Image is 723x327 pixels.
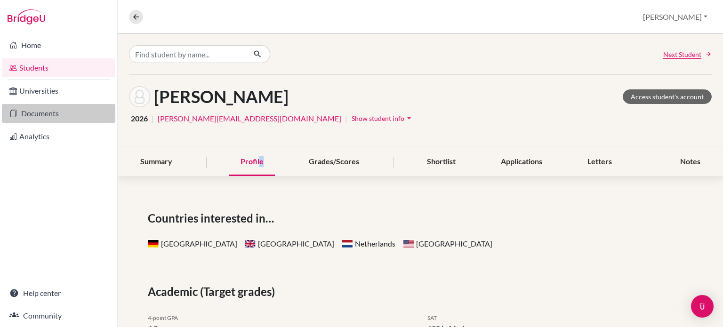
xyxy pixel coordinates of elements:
span: Academic (Target grades) [148,283,279,300]
span: [GEOGRAPHIC_DATA] [245,239,334,248]
a: Home [2,36,115,55]
a: Next Student [663,49,712,59]
span: Netherlands [342,239,353,248]
a: Documents [2,104,115,123]
button: [PERSON_NAME] [639,8,712,26]
span: | [345,113,347,124]
a: Help center [2,284,115,303]
span: [GEOGRAPHIC_DATA] [148,239,237,248]
h1: [PERSON_NAME] [154,87,289,107]
button: Show student infoarrow_drop_down [351,111,414,126]
div: Notes [669,148,712,176]
span: Countries interested in… [148,210,278,227]
div: Shortlist [416,148,467,176]
a: Universities [2,81,115,100]
img: Soren Anderson's avatar [129,86,150,107]
span: 4-point GPA [148,314,178,321]
i: arrow_drop_down [404,113,414,123]
div: Letters [576,148,623,176]
span: 2026 [131,113,148,124]
input: Find student by name... [129,45,246,63]
div: Grades/Scores [297,148,370,176]
span: Next Student [663,49,701,59]
a: Students [2,58,115,77]
div: Applications [490,148,554,176]
span: United States of America [403,239,414,248]
div: Profile [229,148,275,176]
span: Netherlands [342,239,395,248]
span: SAT [427,314,437,321]
a: Access student's account [623,89,712,104]
a: Analytics [2,127,115,146]
span: | [152,113,154,124]
span: Germany [148,239,159,248]
img: Bridge-U [8,9,45,24]
a: [PERSON_NAME][EMAIL_ADDRESS][DOMAIN_NAME] [158,113,341,124]
a: Community [2,306,115,325]
div: Open Intercom Messenger [691,295,714,318]
span: United Kingdom [245,239,256,248]
div: Summary [129,148,184,176]
span: [GEOGRAPHIC_DATA] [403,239,492,248]
span: Show student info [352,114,404,122]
